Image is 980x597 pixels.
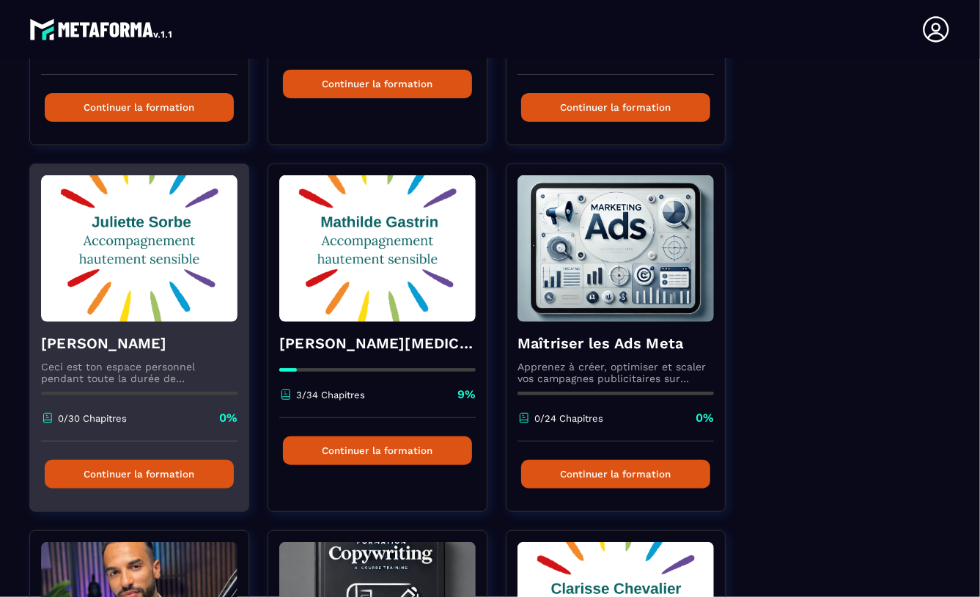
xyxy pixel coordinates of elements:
[41,333,237,354] h4: [PERSON_NAME]
[517,333,714,354] h4: Maîtriser les Ads Meta
[506,164,744,530] a: formation-backgroundMaîtriser les Ads MetaApprenez à créer, optimiser et scaler vos campagnes pub...
[279,333,476,354] h4: [PERSON_NAME][MEDICAL_DATA]
[283,436,472,465] button: Continuer la formation
[517,175,714,322] img: formation-background
[457,387,476,403] p: 9%
[696,410,714,426] p: 0%
[219,410,237,426] p: 0%
[45,460,234,488] button: Continuer la formation
[517,361,714,384] p: Apprenez à créer, optimiser et scaler vos campagnes publicitaires sur Facebook et Instagram.
[41,175,237,322] img: formation-background
[29,164,268,530] a: formation-background[PERSON_NAME]Ceci est ton espace personnel pendant toute la durée de l'accomp...
[521,93,710,122] button: Continuer la formation
[268,164,506,530] a: formation-background[PERSON_NAME][MEDICAL_DATA]3/34 Chapitres9%Continuer la formation
[41,361,237,384] p: Ceci est ton espace personnel pendant toute la durée de l'accompagnement.
[283,70,472,98] button: Continuer la formation
[58,413,127,424] p: 0/30 Chapitres
[45,93,234,122] button: Continuer la formation
[296,389,365,400] p: 3/34 Chapitres
[521,460,710,488] button: Continuer la formation
[29,15,174,44] img: logo
[279,175,476,322] img: formation-background
[534,413,603,424] p: 0/24 Chapitres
